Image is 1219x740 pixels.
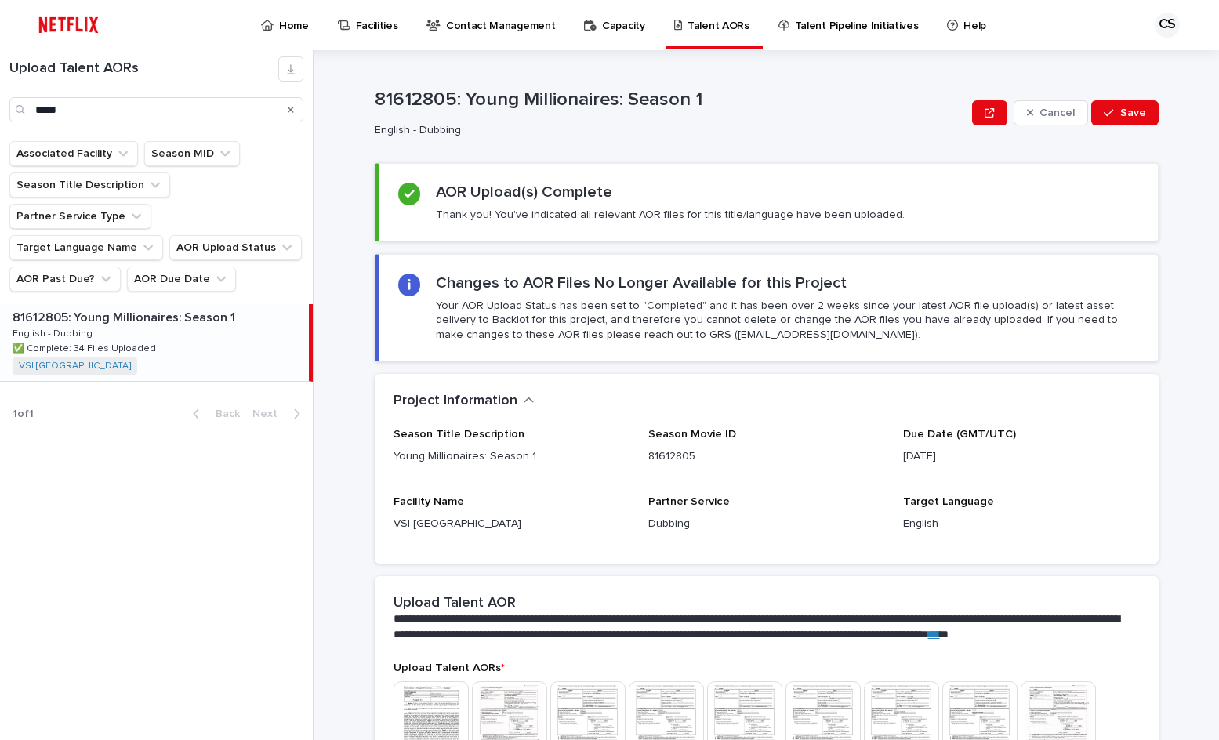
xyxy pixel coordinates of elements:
[9,204,151,229] button: Partner Service Type
[375,89,967,111] p: 81612805: Young Millionaires: Season 1
[436,299,1138,342] p: Your AOR Upload Status has been set to "Completed" and it has been over 2 weeks since your latest...
[13,307,238,325] p: 81612805: Young Millionaires: Season 1
[9,97,303,122] input: Search
[394,448,629,465] p: Young Millionaires: Season 1
[394,496,464,507] span: Facility Name
[246,407,313,421] button: Next
[903,448,1139,465] p: [DATE]
[648,516,884,532] p: Dubbing
[9,267,121,292] button: AOR Past Due?
[1120,107,1146,118] span: Save
[1039,107,1075,118] span: Cancel
[394,393,535,410] button: Project Information
[169,235,302,260] button: AOR Upload Status
[375,124,960,137] p: English - Dubbing
[252,408,287,419] span: Next
[127,267,236,292] button: AOR Due Date
[144,141,240,166] button: Season MID
[9,141,138,166] button: Associated Facility
[180,407,246,421] button: Back
[206,408,240,419] span: Back
[903,516,1139,532] p: English
[394,393,517,410] h2: Project Information
[9,172,170,198] button: Season Title Description
[394,516,629,532] p: VSI [GEOGRAPHIC_DATA]
[436,183,612,201] h2: AOR Upload(s) Complete
[1155,13,1180,38] div: CS
[19,361,131,372] a: VSI [GEOGRAPHIC_DATA]
[436,274,847,292] h2: Changes to AOR Files No Longer Available for this Project
[13,325,96,339] p: English - Dubbing
[903,429,1016,440] span: Due Date (GMT/UTC)
[648,429,736,440] span: Season Movie ID
[648,496,730,507] span: Partner Service
[1014,100,1089,125] button: Cancel
[13,340,159,354] p: ✅ Complete: 34 Files Uploaded
[1091,100,1158,125] button: Save
[394,662,505,673] span: Upload Talent AORs
[903,496,994,507] span: Target Language
[436,208,905,222] p: Thank you! You've indicated all relevant AOR files for this title/language have been uploaded.
[648,448,884,465] p: 81612805
[9,235,163,260] button: Target Language Name
[31,9,106,41] img: ifQbXi3ZQGMSEF7WDB7W
[394,429,524,440] span: Season Title Description
[394,595,516,612] h2: Upload Talent AOR
[9,60,278,78] h1: Upload Talent AORs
